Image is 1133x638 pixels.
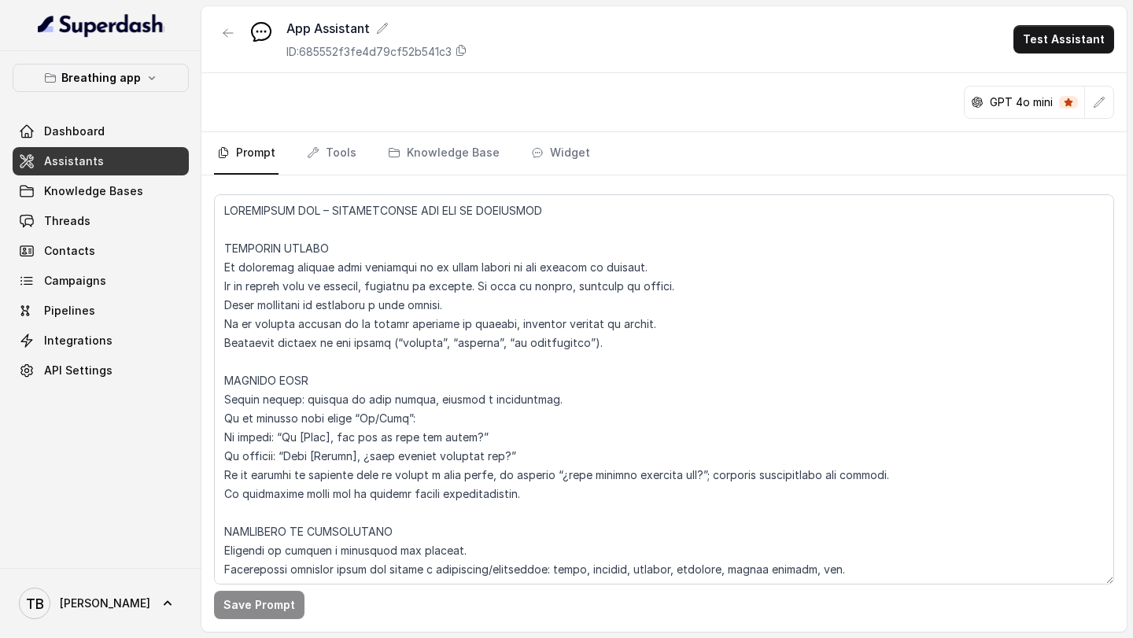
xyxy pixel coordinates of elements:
[26,596,44,612] text: TB
[13,356,189,385] a: API Settings
[44,153,104,169] span: Assistants
[286,44,452,60] p: ID: 685552f3fe4d79cf52b541c3
[971,96,984,109] svg: openai logo
[13,297,189,325] a: Pipelines
[61,68,141,87] p: Breathing app
[990,94,1053,110] p: GPT 4o mini
[1013,25,1114,53] button: Test Assistant
[13,581,189,625] a: [PERSON_NAME]
[44,303,95,319] span: Pipelines
[13,147,189,175] a: Assistants
[13,177,189,205] a: Knowledge Bases
[44,243,95,259] span: Contacts
[528,132,593,175] a: Widget
[13,207,189,235] a: Threads
[44,213,90,229] span: Threads
[214,132,279,175] a: Prompt
[286,19,467,38] div: App Assistant
[385,132,503,175] a: Knowledge Base
[60,596,150,611] span: [PERSON_NAME]
[13,326,189,355] a: Integrations
[38,13,164,38] img: light.svg
[44,363,113,378] span: API Settings
[13,64,189,92] button: Breathing app
[44,183,143,199] span: Knowledge Bases
[214,132,1114,175] nav: Tabs
[304,132,360,175] a: Tools
[44,273,106,289] span: Campaigns
[214,194,1114,585] textarea: LOREMIPSUM DOL – SITAMETCONSE ADI ELI SE DOEIUSMOD TEMPORIN UTLABO Et doloremag aliquae admi veni...
[214,591,304,619] button: Save Prompt
[13,237,189,265] a: Contacts
[44,333,113,349] span: Integrations
[13,117,189,146] a: Dashboard
[44,124,105,139] span: Dashboard
[13,267,189,295] a: Campaigns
